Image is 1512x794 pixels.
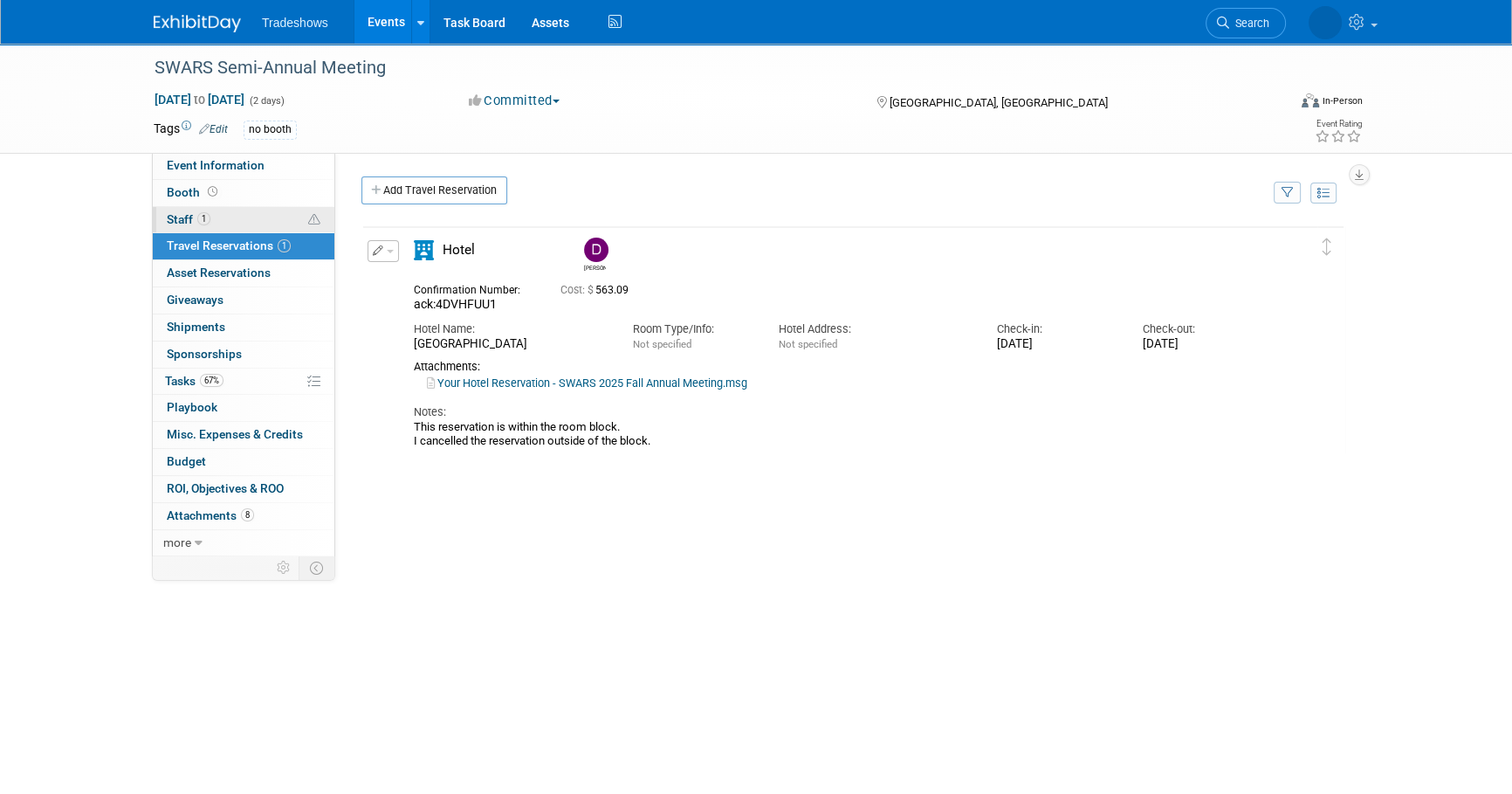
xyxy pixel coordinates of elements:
[778,338,836,350] span: Not specified
[200,374,223,387] span: 67%
[167,508,254,522] span: Attachments
[167,238,291,252] span: Travel Reservations
[241,508,254,521] span: 8
[167,481,284,495] span: ROI, Objectives & ROO
[153,260,334,287] a: Asset Reservations
[1206,8,1286,38] a: Search
[165,374,223,388] span: Tasks
[414,297,497,311] span: ack:4DVHFUU1
[153,287,334,314] a: Giveaways
[463,92,567,110] button: Committed
[167,347,242,361] span: Sponsorships
[997,337,1117,352] div: [DATE]
[560,284,636,296] span: 563.09
[308,212,320,228] span: Potential Scheduling Conflict -- at least one attendee is tagged in another overlapping event.
[153,233,334,259] a: Travel Reservations1
[262,16,328,30] span: Tradeshows
[1183,91,1363,117] div: Event Format
[414,420,1262,449] div: This reservation is within the room block. I cancelled the reservation outside of the block.
[889,96,1107,109] span: [GEOGRAPHIC_DATA], [GEOGRAPHIC_DATA]
[148,52,1260,84] div: SWARS Semi-Annual Meeting
[167,293,223,307] span: Giveaways
[167,400,217,414] span: Playbook
[167,185,221,199] span: Booth
[153,530,334,556] a: more
[299,556,335,579] td: Toggle Event Tabs
[414,279,534,297] div: Confirmation Number:
[1323,238,1331,256] i: Click and drag to move item
[584,238,608,262] img: Duane Losack
[361,176,507,204] a: Add Travel Reservation
[414,404,1262,420] div: Notes:
[427,376,747,390] a: Your Hotel Reservation - SWARS 2025 Fall Annual Meeting.msg
[153,395,334,421] a: Playbook
[1143,321,1262,337] div: Check-out:
[153,369,334,395] a: Tasks67%
[997,321,1117,337] div: Check-in:
[153,476,334,502] a: ROI, Objectives & ROO
[167,320,225,334] span: Shipments
[153,153,334,179] a: Event Information
[414,337,606,352] div: [GEOGRAPHIC_DATA]
[197,212,210,225] span: 1
[153,180,334,206] a: Booth
[278,239,291,252] span: 1
[1282,188,1294,199] i: Filter by Traveler
[191,93,208,107] span: to
[153,503,334,529] a: Attachments8
[154,15,241,32] img: ExhibitDay
[414,360,1262,374] div: Attachments:
[153,207,334,233] a: Staff1
[153,342,334,368] a: Sponsorships
[414,321,606,337] div: Hotel Name:
[778,321,970,337] div: Hotel Address:
[1229,17,1269,30] span: Search
[154,120,228,140] td: Tags
[1143,337,1262,352] div: [DATE]
[443,242,475,258] span: Hotel
[560,284,595,296] span: Cost: $
[167,266,271,280] span: Asset Reservations
[414,240,434,260] i: Hotel
[153,449,334,475] a: Budget
[269,556,299,579] td: Personalize Event Tab Strip
[163,535,191,549] span: more
[167,212,210,226] span: Staff
[1302,93,1319,107] img: Format-Inperson.png
[632,321,752,337] div: Room Type/Info:
[1322,94,1363,107] div: In-Person
[153,314,334,341] a: Shipments
[153,422,334,448] a: Misc. Expenses & Credits
[580,238,610,272] div: Duane Losack
[167,454,206,468] span: Budget
[248,95,285,107] span: (2 days)
[154,92,245,107] span: [DATE] [DATE]
[1315,120,1362,128] div: Event Rating
[167,427,303,441] span: Misc. Expenses & Credits
[1309,6,1342,39] img: Matlyn Lowrey
[199,123,228,135] a: Edit
[244,121,297,139] div: no booth
[167,158,265,172] span: Event Information
[584,262,606,272] div: Duane Losack
[632,338,691,350] span: Not specified
[204,185,221,198] span: Booth not reserved yet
